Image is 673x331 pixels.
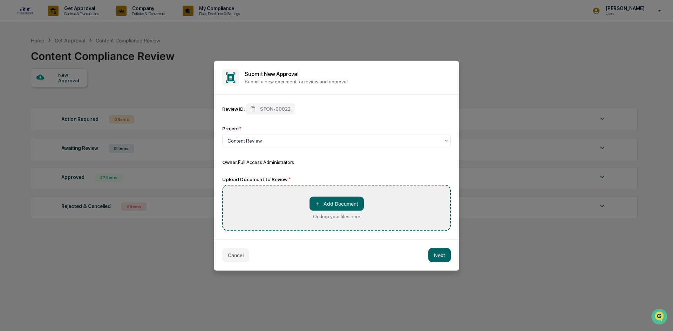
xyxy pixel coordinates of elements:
[14,102,44,109] span: Data Lookup
[7,54,20,66] img: 1746055101610-c473b297-6a78-478c-a979-82029cc54cd1
[7,102,13,108] div: 🔎
[24,61,89,66] div: We're available if you need us!
[7,89,13,95] div: 🖐️
[222,176,451,182] div: Upload Document to Review
[4,85,48,98] a: 🖐️Preclearance
[58,88,87,95] span: Attestations
[245,71,451,77] h2: Submit New Approval
[260,106,291,111] span: STON-00022
[222,159,238,165] span: Owner:
[49,118,85,124] a: Powered byPylon
[4,99,47,111] a: 🔎Data Lookup
[222,106,245,111] div: Review ID:
[313,213,360,219] div: Or drop your files here
[238,159,294,165] span: Full Access Administrators
[70,119,85,124] span: Pylon
[7,15,128,26] p: How can we help?
[48,85,90,98] a: 🗄️Attestations
[315,200,320,207] span: ＋
[428,248,451,262] button: Next
[119,56,128,64] button: Start new chat
[222,125,242,131] div: Project
[245,79,451,84] p: Submit a new document for review and approval
[14,88,45,95] span: Preclearance
[24,54,115,61] div: Start new chat
[51,89,56,95] div: 🗄️
[310,196,364,211] button: Or drop your files here
[222,248,249,262] button: Cancel
[651,308,669,327] iframe: Open customer support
